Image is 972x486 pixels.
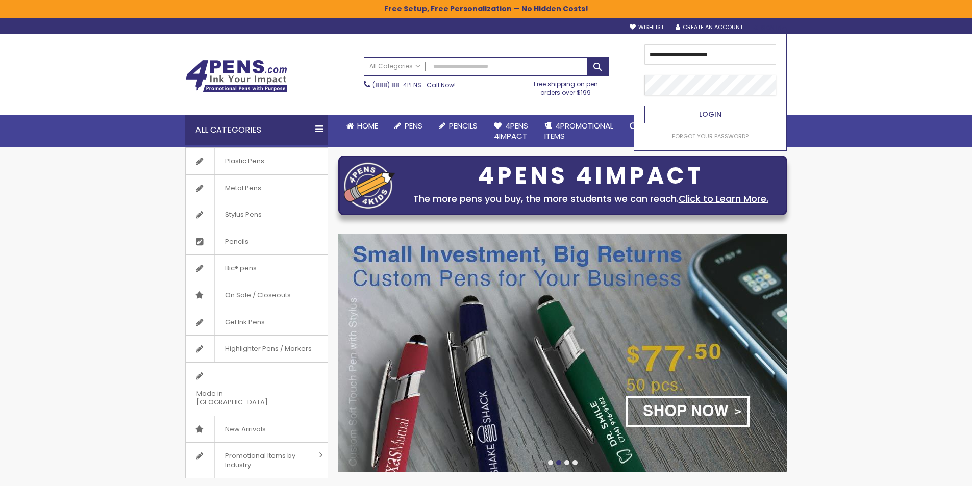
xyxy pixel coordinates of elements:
[372,81,421,89] a: (888) 88-4PENS
[753,24,787,32] div: Sign In
[699,109,721,119] span: Login
[621,115,667,137] a: Rush
[676,23,743,31] a: Create an Account
[405,120,422,131] span: Pens
[449,120,478,131] span: Pencils
[672,132,749,140] span: Forgot Your Password?
[214,416,276,443] span: New Arrivals
[214,336,322,362] span: Highlighter Pens / Markers
[544,120,613,141] span: 4PROMOTIONAL ITEMS
[400,165,782,187] div: 4PENS 4IMPACT
[186,228,328,255] a: Pencils
[369,62,420,70] span: All Categories
[536,115,621,148] a: 4PROMOTIONALITEMS
[186,336,328,362] a: Highlighter Pens / Markers
[888,458,972,486] iframe: Google Customer Reviews
[386,115,431,137] a: Pens
[186,380,302,416] span: Made in [GEOGRAPHIC_DATA]
[672,133,749,140] a: Forgot Your Password?
[186,148,328,174] a: Plastic Pens
[186,201,328,228] a: Stylus Pens
[214,201,272,228] span: Stylus Pens
[372,81,456,89] span: - Call Now!
[186,282,328,309] a: On Sale / Closeouts
[523,76,609,96] div: Free shipping on pen orders over $199
[214,443,315,478] span: Promotional Items by Industry
[214,148,275,174] span: Plastic Pens
[431,115,486,137] a: Pencils
[214,175,271,201] span: Metal Pens
[214,309,275,336] span: Gel Ink Pens
[494,120,528,141] span: 4Pens 4impact
[214,282,301,309] span: On Sale / Closeouts
[338,234,787,472] img: /custom-soft-touch-pen-metal-barrel.html
[185,60,287,92] img: 4Pens Custom Pens and Promotional Products
[344,162,395,209] img: four_pen_logo.png
[185,115,328,145] div: All Categories
[186,416,328,443] a: New Arrivals
[400,192,782,206] div: The more pens you buy, the more students we can reach.
[186,443,328,478] a: Promotional Items by Industry
[186,309,328,336] a: Gel Ink Pens
[630,23,664,31] a: Wishlist
[214,255,267,282] span: Bic® pens
[486,115,536,148] a: 4Pens4impact
[214,228,259,255] span: Pencils
[679,192,768,205] a: Click to Learn More.
[644,106,776,123] button: Login
[338,115,386,137] a: Home
[186,255,328,282] a: Bic® pens
[186,363,328,416] a: Made in [GEOGRAPHIC_DATA]
[357,120,378,131] span: Home
[186,175,328,201] a: Metal Pens
[364,58,426,74] a: All Categories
